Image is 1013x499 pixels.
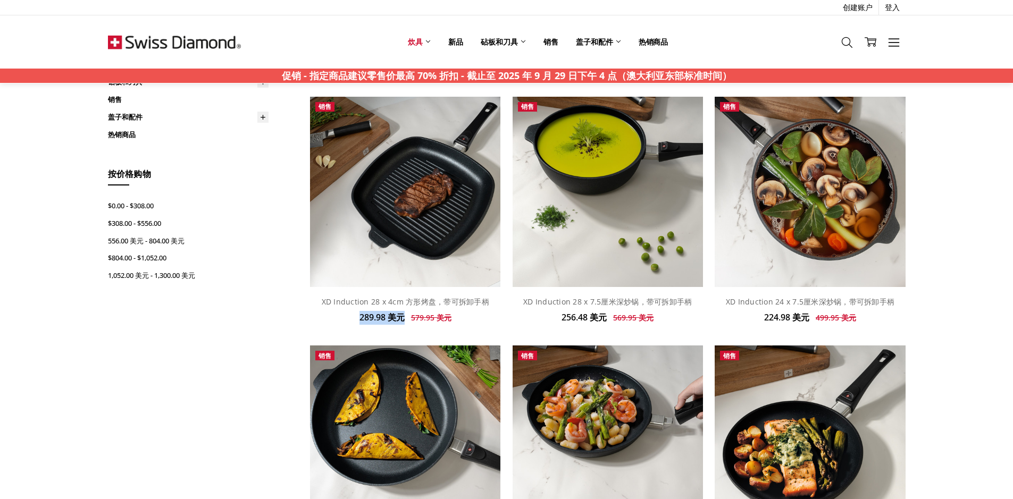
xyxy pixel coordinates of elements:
[108,95,122,104] font: 销售
[108,197,269,215] a: $0.00 - $308.00
[723,102,736,111] font: 销售
[108,270,195,280] font: 1,052.00 美元 - 1,300.00 美元
[521,102,534,111] font: 销售
[723,351,736,360] font: 销售
[715,97,905,287] img: XD Induction 24 x 7.5厘米深炒锅，带可拆卸手柄
[108,218,161,228] font: $308.00 - $556.00
[108,130,136,139] font: 热销商品
[108,201,154,210] font: $0.00 - $308.00
[613,312,654,323] font: 569.95 美元
[562,311,607,323] font: 256.48 美元
[322,297,489,307] a: XD Induction 28 x 4cm 方形烤盘，带可拆卸手柄
[639,37,668,47] font: 热销商品
[843,2,873,12] font: 创建账户
[108,232,269,250] a: 556.00 美元 - 804.00 美元
[411,312,451,323] font: 579.95 美元
[108,236,185,246] font: 556.00 美元 - 804.00 美元
[576,37,613,47] font: 盖子和配件
[816,312,856,323] font: 499.95 美元
[108,15,241,69] img: 每笔订单均可免费送货
[108,249,269,267] a: $804.00 - $1,052.00
[108,168,151,180] font: 按价格购物
[764,311,809,323] font: 224.98 美元
[543,37,558,47] font: 销售
[108,112,143,122] font: 盖子和配件
[885,2,900,12] font: 登入
[108,267,269,284] a: 1,052.00 美元 - 1,300.00 美元
[726,297,894,307] a: XD Induction 24 x 7.5厘米深炒锅，带可拆卸手柄
[481,37,517,47] font: 砧板和刀具
[408,37,423,47] font: 炊具
[319,351,331,360] font: 销售
[521,351,534,360] font: 销售
[310,97,500,287] img: XD Induction 28 x 4cm 方形烤盘，带可拆卸手柄
[448,37,463,47] font: 新品
[513,97,703,287] img: XD Induction 28 x 7.5厘米深炒锅，带可拆卸手柄
[359,311,405,323] font: 289.98 美元
[108,215,269,232] a: $308.00 - $556.00
[319,102,331,111] font: 销售
[282,69,732,82] font: 促销 - 指定商品建议零售价最高 70% 折扣 - 截止至 2025 年 9 月 29 日下午 4 点（澳大利亚东部标准时间）
[523,297,692,307] a: XD Induction 28 x 7.5厘米深炒锅，带可拆卸手柄
[108,253,166,263] font: $804.00 - $1,052.00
